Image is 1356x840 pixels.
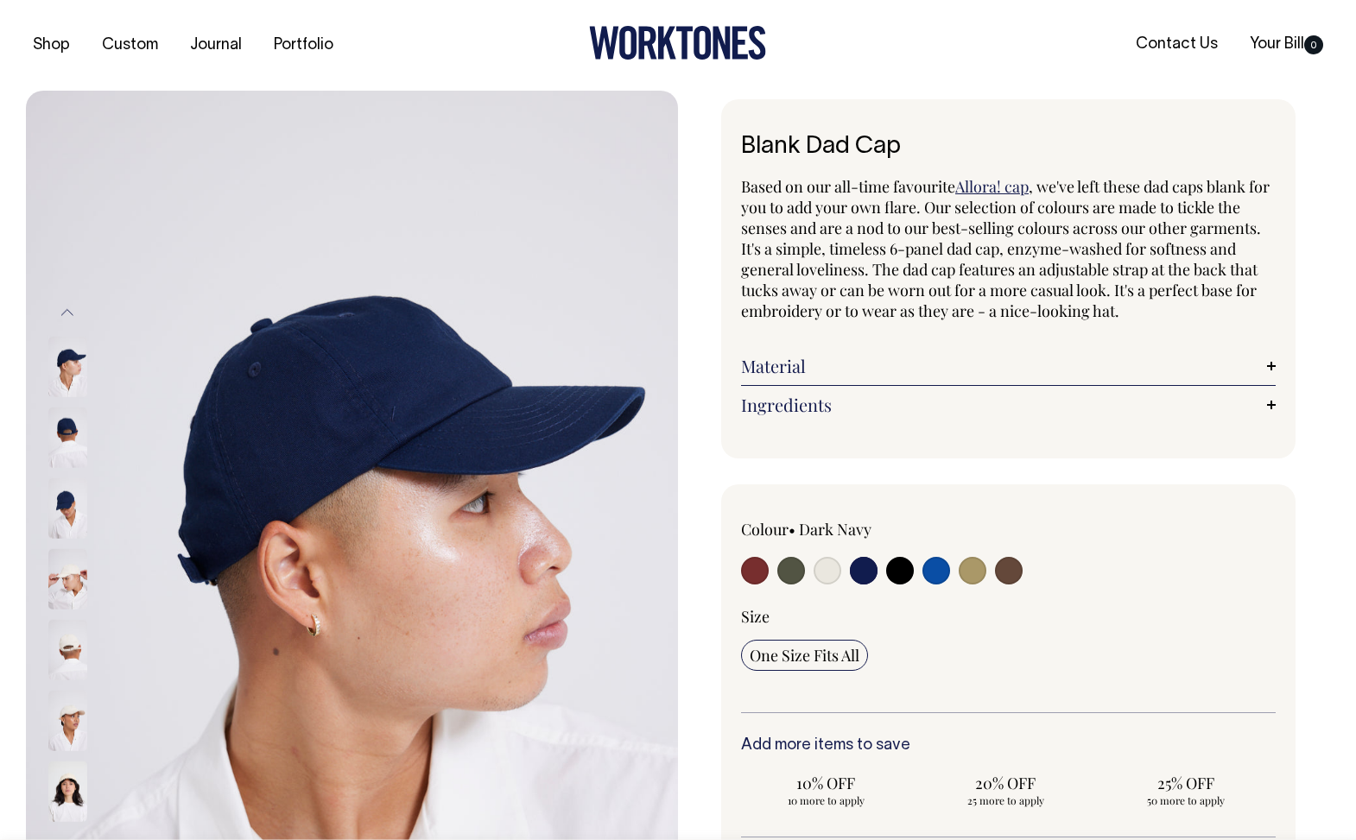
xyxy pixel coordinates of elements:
span: One Size Fits All [750,645,859,666]
label: Dark Navy [799,519,871,540]
a: Shop [26,31,77,60]
a: Contact Us [1129,30,1225,59]
a: Portfolio [267,31,340,60]
input: 10% OFF 10 more to apply [741,767,910,812]
button: Previous [54,293,80,332]
a: Ingredients [741,395,1276,415]
img: dark-navy [48,337,87,397]
a: Allora! cap [955,176,1029,197]
span: 10% OFF [750,773,902,793]
span: 25% OFF [1110,773,1262,793]
input: 20% OFF 25 more to apply [921,767,1090,812]
img: natural [48,761,87,822]
span: 50 more to apply [1110,793,1262,807]
h6: Add more items to save [741,737,1276,755]
img: dark-navy [48,407,87,468]
span: , we've left these dad caps blank for you to add your own flare. Our selection of colours are mad... [741,176,1270,321]
img: dark-navy [48,478,87,539]
div: Size [741,606,1276,627]
a: Journal [183,31,249,60]
div: Colour [741,519,955,540]
span: • [789,519,795,540]
input: One Size Fits All [741,640,868,671]
a: Custom [95,31,165,60]
span: 25 more to apply [929,793,1081,807]
input: 25% OFF 50 more to apply [1101,767,1270,812]
img: natural [48,549,87,609]
img: natural [48,691,87,751]
img: natural [48,620,87,680]
a: Your Bill0 [1243,30,1330,59]
span: 0 [1304,35,1323,54]
span: 20% OFF [929,773,1081,793]
h1: Blank Dad Cap [741,134,1276,161]
a: Material [741,356,1276,376]
span: 10 more to apply [750,793,902,807]
span: Based on our all-time favourite [741,176,955,197]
